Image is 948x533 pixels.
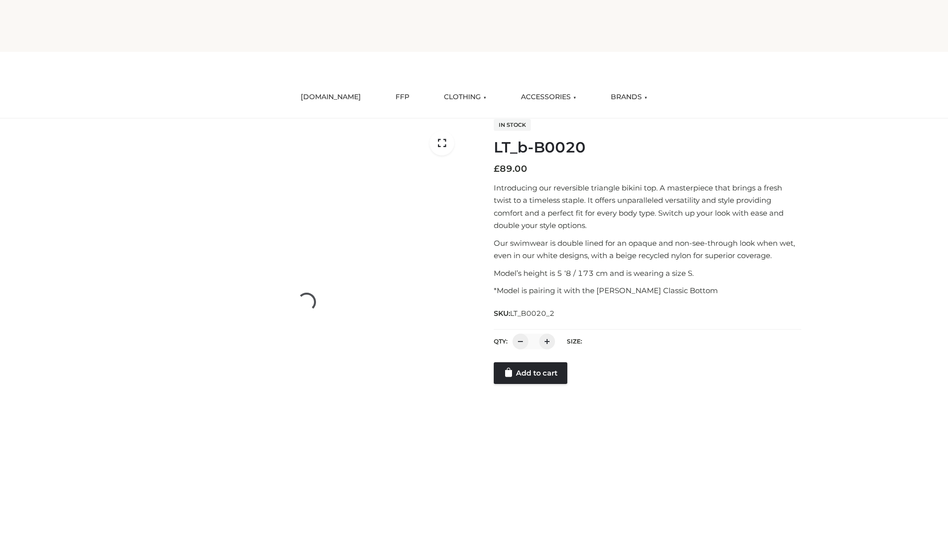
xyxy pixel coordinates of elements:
span: In stock [494,119,531,131]
span: SKU: [494,307,555,319]
label: QTY: [494,338,508,345]
a: CLOTHING [436,86,494,108]
label: Size: [567,338,582,345]
h1: LT_b-B0020 [494,139,801,156]
p: Introducing our reversible triangle bikini top. A masterpiece that brings a fresh twist to a time... [494,182,801,232]
bdi: 89.00 [494,163,527,174]
span: £ [494,163,500,174]
a: FFP [388,86,417,108]
a: [DOMAIN_NAME] [293,86,368,108]
p: Model’s height is 5 ‘8 / 173 cm and is wearing a size S. [494,267,801,280]
a: Add to cart [494,362,567,384]
p: *Model is pairing it with the [PERSON_NAME] Classic Bottom [494,284,801,297]
p: Our swimwear is double lined for an opaque and non-see-through look when wet, even in our white d... [494,237,801,262]
a: ACCESSORIES [513,86,584,108]
a: BRANDS [603,86,655,108]
span: LT_B0020_2 [510,309,554,318]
